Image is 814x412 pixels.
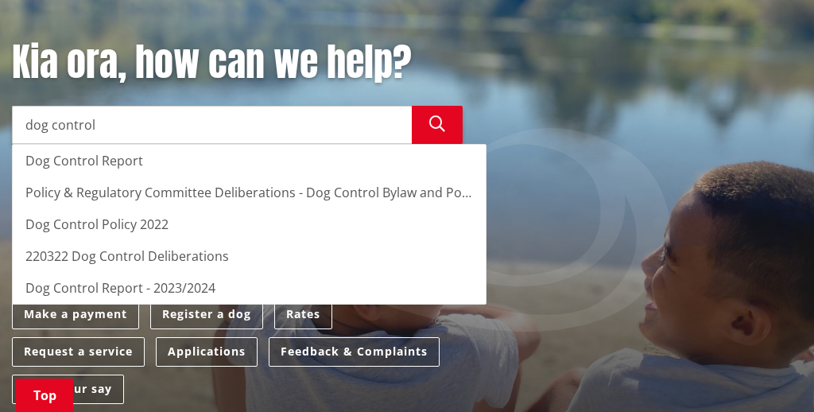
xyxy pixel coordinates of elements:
[12,300,139,329] a: Make a payment
[13,272,486,304] div: Dog Control Report - 2023/2024
[13,145,486,177] div: Dog Control Report
[13,177,486,208] div: Policy & Regulatory Committee Deliberations - Dog Control Bylaw and Policy
[12,337,145,367] a: Request a service
[13,208,486,240] div: Dog Control Policy 2022
[741,345,798,402] iframe: Messenger Launcher
[150,300,263,329] a: Register a dog
[269,337,440,367] a: Feedback & Complaints
[16,379,73,412] a: Top
[156,337,258,367] a: Applications
[12,106,412,144] input: Search input
[12,40,463,86] h1: Kia ora, how can we help?
[12,375,124,404] a: Have your say
[274,300,332,329] a: Rates
[13,240,486,272] div: 220322 Dog Control Deliberations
